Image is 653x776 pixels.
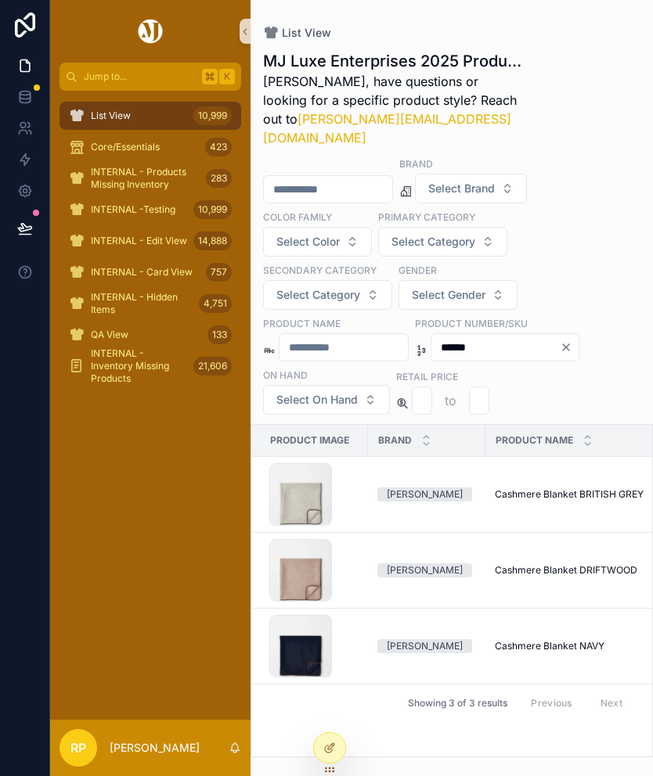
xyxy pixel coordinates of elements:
a: INTERNAL - Inventory Missing Products21,606 [60,352,241,380]
h1: MJ Luxe Enterprises 2025 Product Catalog [263,50,523,72]
div: [PERSON_NAME] [387,639,463,653]
button: Select Button [415,174,527,203]
span: Cashmere Blanket BRITISH GREY [495,488,644,501]
span: INTERNAL - Card View [91,266,193,278]
div: 133 [207,325,232,344]
label: Color Family [263,210,332,224]
button: Clear [560,341,579,354]
a: INTERNAL - Edit View14,888 [60,227,241,255]
a: [PERSON_NAME] [377,487,476,501]
span: INTERNAL - Hidden Items [91,291,193,316]
label: Retail Price [396,369,458,383]
img: App logo [135,19,165,44]
span: List View [282,25,331,41]
button: Select Button [263,280,392,310]
a: INTERNAL - Card View757 [60,258,241,286]
span: Core/Essentials [91,141,160,153]
div: scrollable content [50,91,251,401]
p: [PERSON_NAME] [110,740,200,756]
span: Product Image [270,434,349,447]
a: INTERNAL -Testing10,999 [60,196,241,224]
span: Select Category [276,287,360,303]
a: List View10,999 [60,102,241,130]
span: Select On Hand [276,392,358,408]
button: Select Button [378,227,507,257]
span: Cashmere Blanket NAVY [495,640,604,652]
button: Select Button [263,385,390,415]
div: 423 [205,138,232,156]
span: QA View [91,329,128,341]
span: List View [91,110,131,122]
div: 14,888 [193,232,232,250]
button: Select Button [399,280,518,310]
button: Jump to...K [60,63,241,91]
span: Product Name [496,434,573,447]
span: [PERSON_NAME], have questions or looking for a specific product style? Reach out to [263,72,523,147]
label: Product Number/SKU [415,316,528,330]
label: Secondary Category [263,263,377,277]
span: INTERNAL - Inventory Missing Products [91,347,187,385]
label: Gender [399,263,437,277]
div: 10,999 [193,200,232,219]
span: Select Gender [412,287,485,303]
a: List View [263,25,331,41]
span: Brand [378,434,412,447]
div: 757 [206,263,232,282]
span: Select Brand [428,181,495,196]
a: Core/Essentials423 [60,133,241,161]
a: [PERSON_NAME] [377,639,476,653]
a: INTERNAL - Products Missing Inventory283 [60,164,241,192]
div: [PERSON_NAME] [387,487,463,501]
div: 21,606 [193,357,232,375]
label: Primary Category [378,210,475,224]
label: Product Name [263,316,341,330]
a: [PERSON_NAME] [377,563,476,577]
button: Select Button [263,227,372,257]
span: INTERNAL - Products Missing Inventory [91,166,200,191]
div: [PERSON_NAME] [387,563,463,577]
div: 10,999 [193,106,232,125]
span: INTERNAL -Testing [91,203,175,216]
div: 4,751 [199,294,232,313]
label: Brand [399,156,433,171]
span: K [221,70,233,83]
span: Select Color [276,234,340,250]
a: [PERSON_NAME][EMAIL_ADDRESS][DOMAIN_NAME] [263,111,511,145]
a: QA View133 [60,321,241,349]
span: RP [70,738,86,757]
span: INTERNAL - Edit View [91,235,187,247]
span: Cashmere Blanket DRIFTWOOD [495,564,637,577]
p: to [445,391,456,410]
span: Showing 3 of 3 results [408,697,507,710]
div: 283 [206,169,232,188]
a: INTERNAL - Hidden Items4,751 [60,289,241,318]
span: Jump to... [84,70,196,83]
label: On Hand [263,368,308,382]
span: Select Category [391,234,475,250]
